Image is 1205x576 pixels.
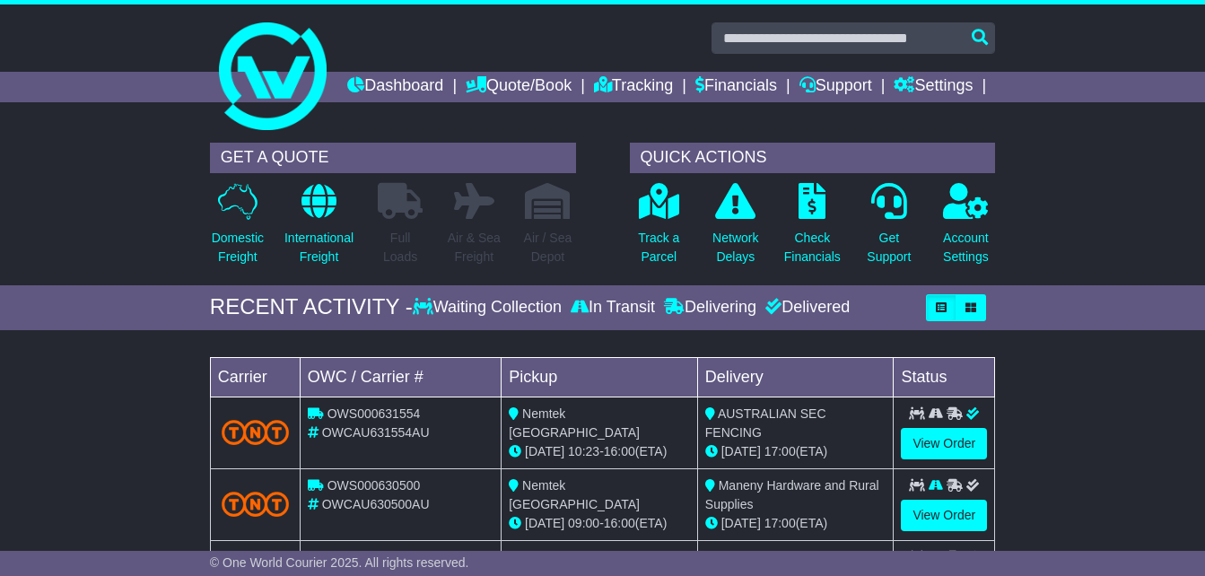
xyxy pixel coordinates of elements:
[783,182,842,276] a: CheckFinancials
[284,182,354,276] a: InternationalFreight
[764,444,796,458] span: 17:00
[509,442,690,461] div: - (ETA)
[712,229,758,266] p: Network Delays
[509,478,640,511] span: Nemtek [GEOGRAPHIC_DATA]
[705,442,886,461] div: (ETA)
[695,72,777,102] a: Financials
[705,478,879,511] span: Maneny Hardware and Rural Supplies
[211,182,265,276] a: DomesticFreight
[637,182,680,276] a: Track aParcel
[894,357,995,397] td: Status
[448,229,501,266] p: Air & Sea Freight
[509,406,640,440] span: Nemtek [GEOGRAPHIC_DATA]
[212,229,264,266] p: Domestic Freight
[509,514,690,533] div: - (ETA)
[327,550,421,564] span: OWS000630403
[721,516,761,530] span: [DATE]
[901,500,987,531] a: View Order
[327,478,421,493] span: OWS000630500
[210,357,300,397] td: Carrier
[347,72,443,102] a: Dashboard
[594,72,673,102] a: Tracking
[604,516,635,530] span: 16:00
[524,229,572,266] p: Air / Sea Depot
[943,229,989,266] p: Account Settings
[568,444,599,458] span: 10:23
[413,298,566,318] div: Waiting Collection
[210,143,576,173] div: GET A QUOTE
[630,143,996,173] div: QUICK ACTIONS
[300,357,501,397] td: OWC / Carrier #
[901,428,987,459] a: View Order
[712,182,759,276] a: NetworkDelays
[799,72,872,102] a: Support
[566,298,659,318] div: In Transit
[867,229,911,266] p: Get Support
[784,229,841,266] p: Check Financials
[284,229,354,266] p: International Freight
[568,516,599,530] span: 09:00
[894,72,973,102] a: Settings
[604,444,635,458] span: 16:00
[210,555,469,570] span: © One World Courier 2025. All rights reserved.
[764,516,796,530] span: 17:00
[942,182,990,276] a: AccountSettings
[697,357,894,397] td: Delivery
[705,514,886,533] div: (ETA)
[222,492,289,516] img: TNT_Domestic.png
[761,298,850,318] div: Delivered
[378,229,423,266] p: Full Loads
[705,406,826,440] span: AUSTRALIAN SEC FENCING
[322,497,430,511] span: OWCAU630500AU
[502,357,698,397] td: Pickup
[210,294,413,320] div: RECENT ACTIVITY -
[525,444,564,458] span: [DATE]
[327,406,421,421] span: OWS000631554
[525,516,564,530] span: [DATE]
[638,229,679,266] p: Track a Parcel
[721,444,761,458] span: [DATE]
[659,298,761,318] div: Delivering
[866,182,912,276] a: GetSupport
[466,72,572,102] a: Quote/Book
[222,420,289,444] img: TNT_Domestic.png
[322,425,430,440] span: OWCAU631554AU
